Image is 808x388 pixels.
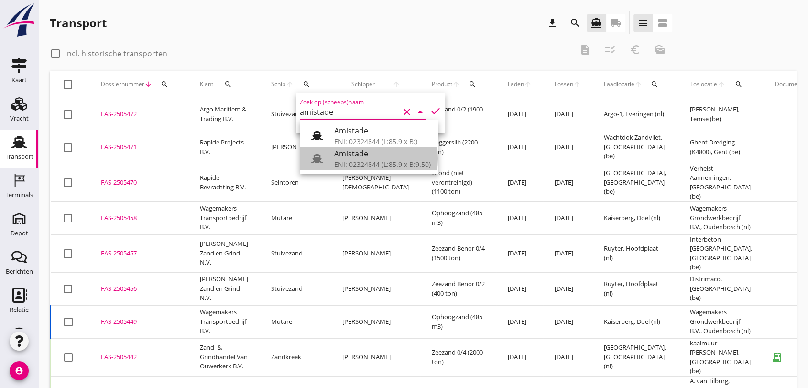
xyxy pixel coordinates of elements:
[383,80,409,88] i: arrow_upward
[101,353,177,362] div: FAS-2505442
[767,348,786,367] i: receipt_long
[678,131,764,164] td: Ghent Dredging (K4800), Gent (be)
[188,98,260,131] td: Argo Maritiem & Trading B.V.
[678,98,764,131] td: [PERSON_NAME], Temse (be)
[543,305,592,338] td: [DATE]
[101,143,177,152] div: FAS-2505471
[678,305,764,338] td: Wagemakers Grondwerkbedrijf B.V., Oudenbosch (nl)
[592,305,678,338] td: Kaiserberg, Doel (nl)
[546,17,558,29] i: download
[496,98,543,131] td: [DATE]
[188,201,260,234] td: Wagemakers Transportbedrijf B.V.
[200,73,248,96] div: Klant
[690,80,718,89] span: Loslocatie
[420,234,496,272] td: Zeezand Benor 0/4 (1500 ton)
[590,17,602,29] i: directions_boat
[452,80,460,88] i: arrow_upward
[303,80,310,88] i: search
[188,305,260,338] td: Wagemakers Transportbedrijf B.V.
[415,106,426,118] i: arrow_drop_down
[342,80,383,89] span: Schipper
[678,272,764,305] td: Distrimaco, [GEOGRAPHIC_DATA] (be)
[496,164,543,201] td: [DATE]
[610,17,622,29] i: local_shipping
[11,77,27,83] div: Kaart
[592,234,678,272] td: Ruyter, Hoofdplaat (nl)
[496,305,543,338] td: [DATE]
[10,115,29,122] div: Vracht
[496,201,543,234] td: [DATE]
[260,272,331,305] td: Stuivezand
[496,234,543,272] td: [DATE]
[10,307,29,313] div: Relatie
[496,272,543,305] td: [DATE]
[592,131,678,164] td: Wachtdok Zandvliet, [GEOGRAPHIC_DATA] (be)
[657,17,668,29] i: view_agenda
[6,268,33,275] div: Berichten
[543,131,592,164] td: [DATE]
[101,110,177,119] div: FAS-2505472
[260,164,331,201] td: Seintoren
[569,17,581,29] i: search
[496,131,543,164] td: [DATE]
[524,80,532,88] i: arrow_upward
[420,131,496,164] td: Baggerslib (2200 ton)
[420,164,496,201] td: Grond (niet verontreinigd) (1100 ton)
[331,305,420,338] td: [PERSON_NAME]
[5,192,33,198] div: Terminals
[637,17,649,29] i: view_headline
[10,361,29,380] i: account_circle
[65,49,167,58] label: Incl. historische transporten
[592,272,678,305] td: Ruyter, Hoofdplaat (nl)
[430,105,441,117] i: check
[735,80,742,88] i: search
[678,338,764,376] td: kaaimuur [PERSON_NAME], [GEOGRAPHIC_DATA] (be)
[260,305,331,338] td: Mutare
[543,201,592,234] td: [DATE]
[543,338,592,376] td: [DATE]
[101,317,177,327] div: FAS-2505449
[224,80,232,88] i: search
[592,338,678,376] td: [GEOGRAPHIC_DATA], [GEOGRAPHIC_DATA] (nl)
[101,213,177,223] div: FAS-2505458
[634,80,642,88] i: arrow_upward
[334,136,431,146] div: ENI: 02324844 (L:85.9 x B:)
[161,80,168,88] i: search
[555,80,573,89] span: Lossen
[2,2,36,38] img: logo-small.a267ee39.svg
[144,80,152,88] i: arrow_downward
[334,148,431,159] div: Amistade
[678,234,764,272] td: Interbeton [GEOGRAPHIC_DATA], [GEOGRAPHIC_DATA] (be)
[11,230,28,236] div: Depot
[651,80,658,88] i: search
[496,338,543,376] td: [DATE]
[260,234,331,272] td: Stuivezand
[300,104,399,120] input: Zoek op (scheeps)naam
[420,98,496,131] td: Zeezand 0/2 (1900 ton)
[188,164,260,201] td: Rapide Bevrachting B.V.
[543,234,592,272] td: [DATE]
[508,80,524,89] span: Laden
[420,272,496,305] td: Zeezand Benor 0/2 (400 ton)
[286,80,294,88] i: arrow_upward
[271,80,286,89] span: Schip
[331,338,420,376] td: [PERSON_NAME]
[469,80,476,88] i: search
[260,338,331,376] td: Zandkreek
[604,80,634,89] span: Laadlocatie
[573,80,581,88] i: arrow_upward
[101,249,177,258] div: FAS-2505457
[101,178,177,188] div: FAS-2505470
[401,106,413,118] i: clear
[5,154,33,160] div: Transport
[420,201,496,234] td: Ophoogzand (485 m3)
[331,234,420,272] td: [PERSON_NAME]
[420,305,496,338] td: Ophoogzand (485 m3)
[101,80,144,89] span: Dossiernummer
[678,201,764,234] td: Wagemakers Grondwerkbedrijf B.V., Oudenbosch (nl)
[331,272,420,305] td: [PERSON_NAME]
[718,80,726,88] i: arrow_upward
[260,98,331,131] td: Stuivezand
[592,164,678,201] td: [GEOGRAPHIC_DATA], [GEOGRAPHIC_DATA] (be)
[188,272,260,305] td: [PERSON_NAME] Zand en Grind N.V.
